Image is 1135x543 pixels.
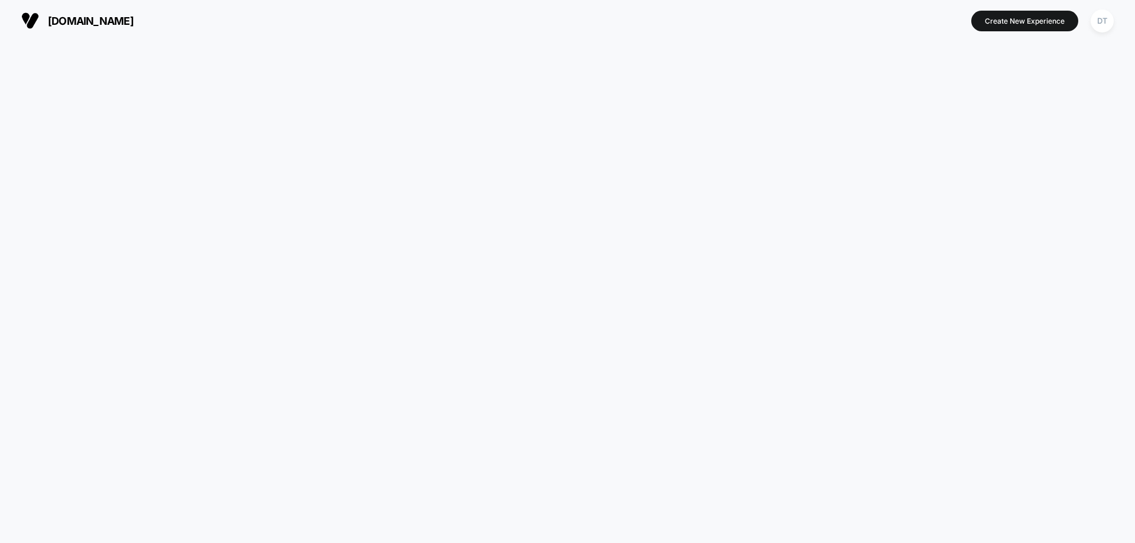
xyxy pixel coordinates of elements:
button: Create New Experience [971,11,1078,31]
button: [DOMAIN_NAME] [18,11,137,30]
div: DT [1091,9,1114,32]
span: [DOMAIN_NAME] [48,15,134,27]
button: DT [1087,9,1117,33]
img: Visually logo [21,12,39,30]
